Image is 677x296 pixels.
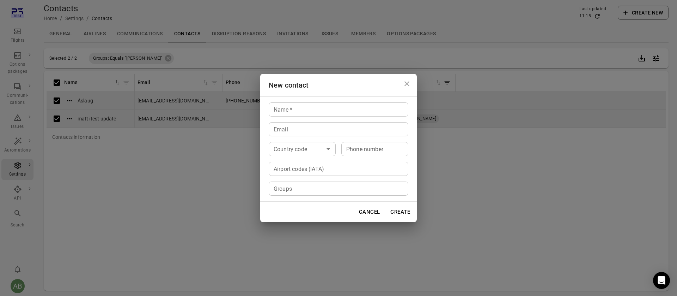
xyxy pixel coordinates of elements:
[386,205,414,219] button: Create
[355,205,384,219] button: Cancel
[653,272,670,289] div: Open Intercom Messenger
[260,74,417,96] h2: New contact
[323,144,333,154] button: Open
[400,77,414,91] button: Close dialog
